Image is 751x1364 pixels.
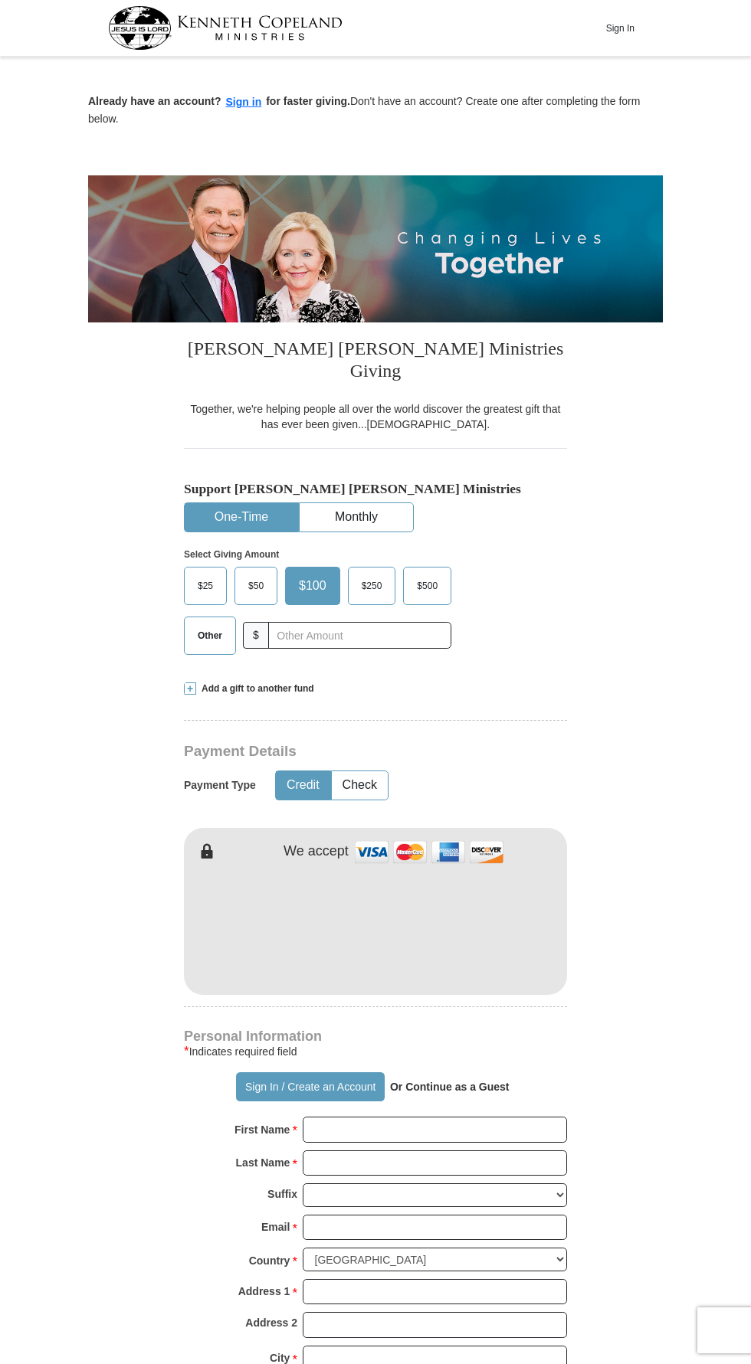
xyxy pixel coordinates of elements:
[190,624,230,647] span: Other
[184,481,567,497] h5: Support [PERSON_NAME] [PERSON_NAME] Ministries
[268,622,451,649] input: Other Amount
[184,401,567,432] div: Together, we're helping people all over the world discover the greatest gift that has ever been g...
[332,771,388,800] button: Check
[300,503,413,532] button: Monthly
[184,1030,567,1042] h4: Personal Information
[390,1081,510,1093] strong: Or Continue as a Guest
[249,1250,290,1271] strong: Country
[196,682,314,695] span: Add a gift to another fund
[184,1042,567,1061] div: Indicates required field
[267,1183,297,1205] strong: Suffix
[236,1072,384,1101] button: Sign In / Create an Account
[234,1119,290,1140] strong: First Name
[88,93,663,126] p: Don't have an account? Create one after completing the form below.
[276,771,330,800] button: Credit
[597,16,643,40] button: Sign In
[238,1281,290,1302] strong: Address 1
[354,574,390,597] span: $250
[243,622,269,649] span: $
[184,322,567,401] h3: [PERSON_NAME] [PERSON_NAME] Ministries Giving
[409,574,445,597] span: $500
[291,574,334,597] span: $100
[184,743,575,761] h3: Payment Details
[108,6,343,50] img: kcm-header-logo.svg
[236,1152,290,1173] strong: Last Name
[241,574,271,597] span: $50
[353,836,506,868] img: credit cards accepted
[245,1312,297,1333] strong: Address 2
[184,549,279,560] strong: Select Giving Amount
[284,843,349,860] h4: We accept
[221,93,267,111] button: Sign in
[88,95,350,107] strong: Already have an account? for faster giving.
[185,503,298,532] button: One-Time
[190,574,221,597] span: $25
[184,779,256,792] h5: Payment Type
[261,1216,290,1238] strong: Email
